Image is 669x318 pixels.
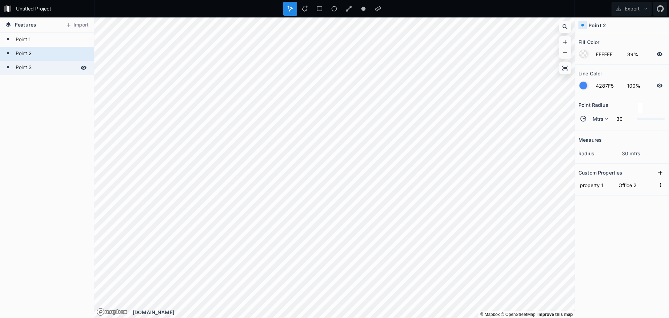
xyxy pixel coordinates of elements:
a: Mapbox logo [97,308,127,316]
h2: Custom Properties [578,167,622,178]
h2: Point Radius [578,99,608,110]
dd: 30 mtrs [622,150,666,157]
button: Export [612,2,652,16]
input: Empty [617,180,656,190]
h2: Fill Color [578,37,599,47]
input: 0 [612,114,634,123]
a: OpenStreetMap [501,312,536,317]
h4: Point 2 [589,22,606,29]
input: Name [578,180,614,190]
a: Mapbox [480,312,500,317]
span: Mtrs [593,115,603,123]
button: Import [62,20,92,31]
span: Features [15,21,36,28]
h2: Line Color [578,68,602,79]
dt: radius [578,150,622,157]
a: Map feedback [537,312,573,317]
h2: Measures [578,134,602,145]
div: [DOMAIN_NAME] [133,309,575,316]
